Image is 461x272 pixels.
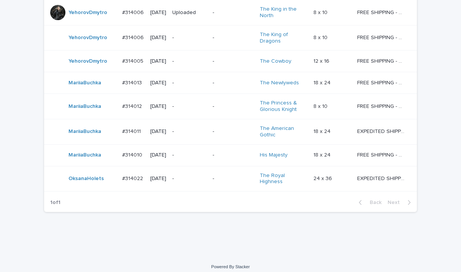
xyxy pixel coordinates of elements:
p: FREE SHIPPING - preview in 1-2 business days, after your approval delivery will take 5-10 b.d. [357,8,406,16]
p: - [172,58,207,65]
p: - [172,176,207,182]
p: EXPEDITED SHIPPING - preview in 1 business day; delivery up to 5 business days after your approval. [357,127,406,135]
p: - [172,128,207,135]
a: MariiaBuchka [68,103,101,110]
p: FREE SHIPPING - preview in 1-2 business days, after your approval delivery will take 5-10 b.d. [357,150,406,158]
p: #314006 [122,33,145,41]
span: Back [365,200,382,205]
p: [DATE] [150,128,166,135]
span: Next [388,200,404,205]
p: #314011 [122,127,142,135]
p: 1 of 1 [44,193,67,212]
p: 18 x 24 [313,78,332,86]
a: MariiaBuchka [68,128,101,135]
tr: MariiaBuchka #314012#314012 [DATE]--The Princess & Glorious Knight 8 x 108 x 10 FREE SHIPPING - p... [44,94,417,119]
a: MariiaBuchka [68,80,101,86]
p: - [172,152,207,158]
p: - [213,58,253,65]
a: The Newlyweds [260,80,299,86]
tr: MariiaBuchka #314013#314013 [DATE]--The Newlyweds 18 x 2418 x 24 FREE SHIPPING - preview in 1-2 b... [44,72,417,94]
tr: YehorovDmytro #314005#314005 [DATE]--The Cowboy 12 x 1612 x 16 FREE SHIPPING - preview in 1-2 bus... [44,51,417,72]
p: 8 x 10 [313,33,329,41]
p: - [213,103,253,110]
a: OksanaHolets [68,176,104,182]
tr: MariiaBuchka #314011#314011 [DATE]--The American Gothic 18 x 2418 x 24 EXPEDITED SHIPPING - previ... [44,119,417,144]
a: The Royal Highness [260,172,307,185]
a: YehorovDmytro [68,35,107,41]
p: 18 x 24 [313,127,332,135]
a: His Majesty [260,152,288,158]
p: #314012 [122,102,143,110]
button: Next [385,199,417,206]
a: Powered By Stacker [211,264,250,269]
p: #314013 [122,78,143,86]
p: [DATE] [150,103,166,110]
p: #314005 [122,57,145,65]
p: FREE SHIPPING - preview in 1-2 business days, after your approval delivery will take 5-10 b.d. [357,78,406,86]
p: - [213,176,253,182]
tr: MariiaBuchka #314010#314010 [DATE]--His Majesty 18 x 2418 x 24 FREE SHIPPING - preview in 1-2 bus... [44,144,417,166]
p: [DATE] [150,35,166,41]
button: Back [353,199,385,206]
p: FREE SHIPPING - preview in 1-2 business days, after your approval delivery will take 5-10 b.d. [357,57,406,65]
p: #314022 [122,174,145,182]
p: [DATE] [150,176,166,182]
p: - [213,152,253,158]
p: - [213,128,253,135]
tr: OksanaHolets #314022#314022 [DATE]--The Royal Highness 24 x 3624 x 36 EXPEDITED SHIPPING - previe... [44,166,417,191]
p: 8 x 10 [313,102,329,110]
p: Uploaded [172,9,207,16]
tr: YehorovDmytro #314006#314006 [DATE]--The King of Dragons 8 x 108 x 10 FREE SHIPPING - preview in ... [44,25,417,51]
p: 8 x 10 [313,8,329,16]
p: 24 x 36 [313,174,334,182]
p: - [213,80,253,86]
a: YehorovDmytro [68,58,107,65]
p: #314006 [122,8,145,16]
p: - [213,9,253,16]
p: - [213,35,253,41]
a: YehorovDmytro [68,9,107,16]
a: The Princess & Glorious Knight [260,100,307,113]
p: 12 x 16 [313,57,331,65]
p: FREE SHIPPING - preview in 1-2 business days, after your approval delivery will take 5-10 b.d. [357,102,406,110]
p: #314010 [122,150,144,158]
a: The King in the North [260,6,307,19]
p: [DATE] [150,80,166,86]
a: The American Gothic [260,125,307,138]
p: EXPEDITED SHIPPING - preview in 1 business day; delivery up to 5 business days after your approval. [357,174,406,182]
p: - [172,35,207,41]
p: 18 x 24 [313,150,332,158]
p: [DATE] [150,9,166,16]
a: The Cowboy [260,58,291,65]
p: - [172,80,207,86]
p: FREE SHIPPING - preview in 1-2 business days, after your approval delivery will take 5-10 b.d. [357,33,406,41]
p: [DATE] [150,58,166,65]
a: MariiaBuchka [68,152,101,158]
p: - [172,103,207,110]
a: The King of Dragons [260,32,307,44]
p: [DATE] [150,152,166,158]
